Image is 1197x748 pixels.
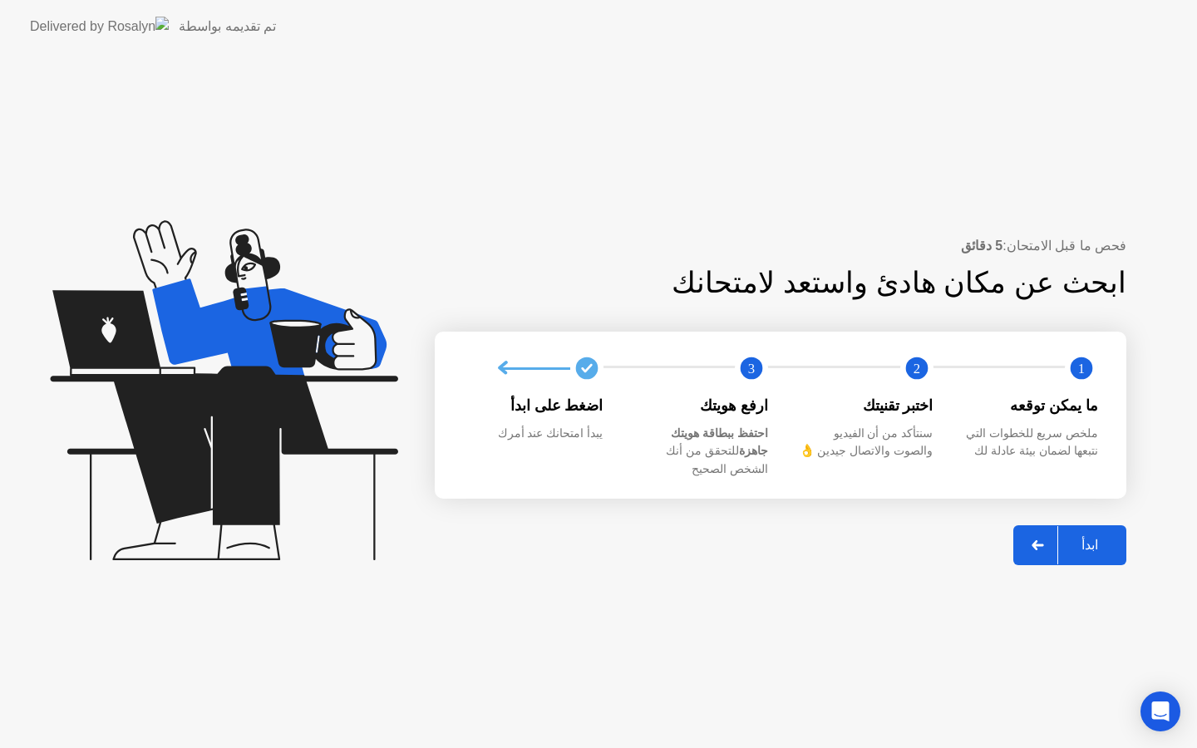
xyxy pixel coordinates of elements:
[541,261,1127,305] div: ابحث عن مكان هادئ واستعد لامتحانك
[465,425,603,443] div: يبدأ امتحانك عند أمرك
[748,361,755,376] text: 3
[179,17,276,37] div: تم تقديمه بواسطة
[1140,691,1180,731] div: Open Intercom Messenger
[795,395,933,416] div: اختبر تقنيتك
[913,361,919,376] text: 2
[630,395,769,416] div: ارفع هويتك
[671,426,768,458] b: احتفظ ببطاقة هويتك جاهزة
[30,17,169,36] img: Delivered by Rosalyn
[961,239,1002,253] b: 5 دقائق
[465,395,603,416] div: اضغط على ابدأ
[1013,525,1126,565] button: ابدأ
[960,425,1099,460] div: ملخص سريع للخطوات التي نتبعها لضمان بيئة عادلة لك
[1058,537,1121,553] div: ابدأ
[435,236,1126,256] div: فحص ما قبل الامتحان:
[1078,361,1085,376] text: 1
[630,425,769,479] div: للتحقق من أنك الشخص الصحيح
[960,395,1099,416] div: ما يمكن توقعه
[795,425,933,460] div: سنتأكد من أن الفيديو والصوت والاتصال جيدين 👌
